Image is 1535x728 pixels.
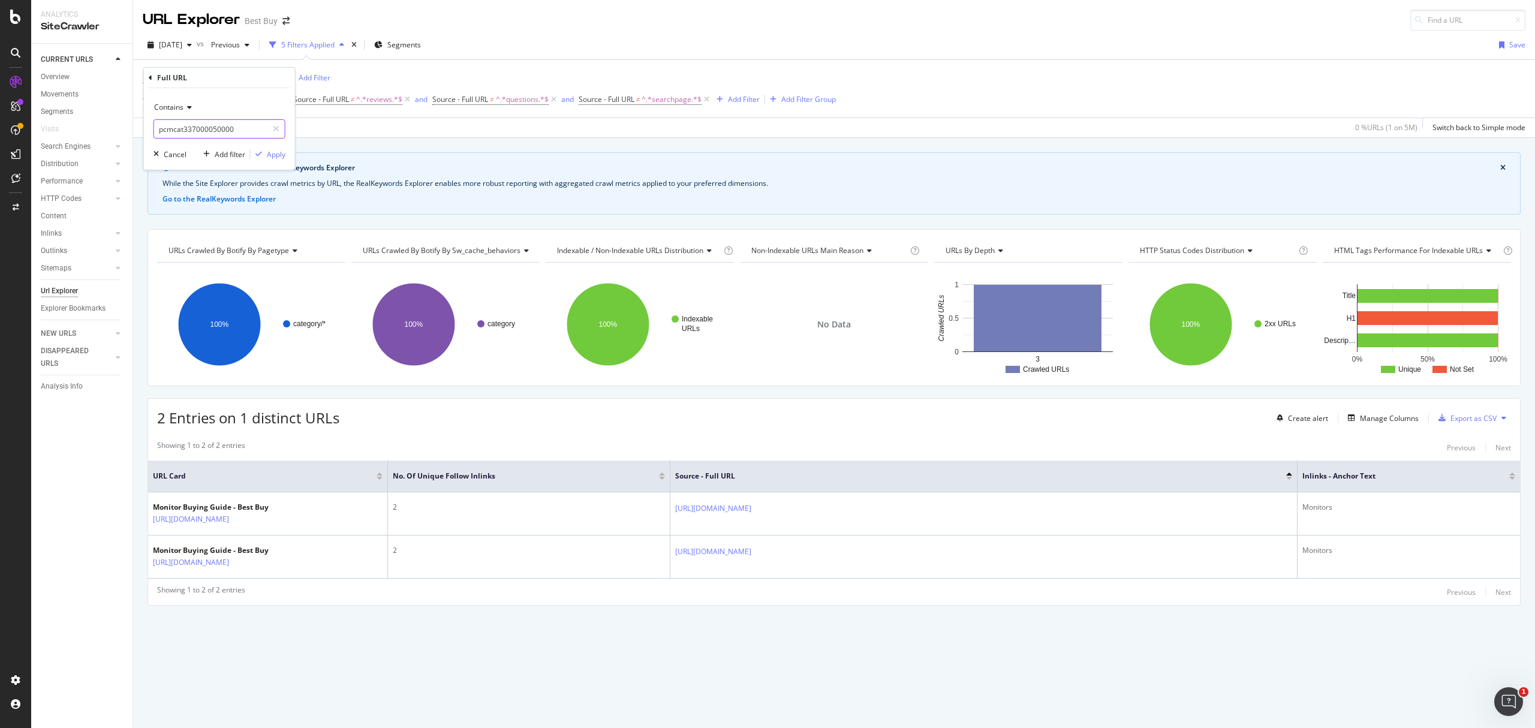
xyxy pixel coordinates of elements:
a: Performance [41,175,112,188]
a: Movements [41,88,124,101]
button: Export as CSV [1434,408,1497,428]
button: Go to the RealKeywords Explorer [162,194,276,204]
div: 5 Filters Applied [281,40,335,50]
text: Title [1343,291,1356,300]
div: URL Explorer [143,10,240,30]
span: Contains [154,102,183,112]
a: Segments [41,106,124,118]
button: Create alert [1272,408,1328,428]
span: ≠ [636,94,640,104]
div: Inlinks [41,227,62,240]
span: Non-Indexable URLs Main Reason [751,245,863,255]
div: Add Filter Group [781,94,836,104]
h4: HTTP Status Codes Distribution [1137,241,1296,260]
text: 100% [1181,320,1200,329]
button: Next [1495,585,1511,599]
button: Cancel [149,148,186,160]
text: 3 [1036,355,1040,363]
div: Overview [41,71,70,83]
div: Visits [41,123,59,136]
a: Content [41,210,124,222]
div: Analytics [41,10,123,20]
text: H1 [1347,314,1356,323]
div: NEW URLS [41,327,76,340]
button: Segments [369,35,426,55]
div: Previous [1447,587,1476,597]
text: Not Set [1450,365,1474,374]
span: Segments [387,40,421,50]
a: Overview [41,71,124,83]
h4: Indexable / Non-Indexable URLs Distribution [555,241,721,260]
svg: A chart. [157,272,345,377]
button: Add Filter [712,92,760,107]
div: A chart. [1128,272,1317,377]
button: Apply [251,148,285,160]
div: Save [1509,40,1525,50]
a: CURRENT URLS [41,53,112,66]
span: ≠ [490,94,494,104]
button: close banner [1497,160,1509,176]
a: [URL][DOMAIN_NAME] [675,503,751,515]
button: and [561,94,574,105]
div: Segments [41,106,73,118]
span: HTTP Status Codes Distribution [1140,245,1244,255]
h4: URLs by Depth [943,241,1112,260]
div: CURRENT URLS [41,53,93,66]
button: Previous [1447,440,1476,455]
div: info banner [148,152,1521,215]
div: Movements [41,88,79,101]
span: Source - Full URL [675,471,1268,482]
button: Add Filter [282,71,330,85]
div: Create alert [1288,413,1328,423]
span: Inlinks - Anchor Text [1302,471,1491,482]
a: Visits [41,123,71,136]
text: Descrip… [1324,336,1356,345]
div: Cancel [164,149,186,160]
span: ^.*searchpage.*$ [642,91,702,108]
text: Crawled URLs [937,295,946,341]
a: [URL][DOMAIN_NAME] [675,546,751,558]
span: No. of Unique Follow Inlinks [393,471,641,482]
text: Indexable [682,315,713,323]
span: HTML Tags Performance for Indexable URLs [1334,245,1483,255]
text: 2xx URLs [1265,320,1296,328]
div: Manage Columns [1360,413,1419,423]
text: category/* [293,320,326,328]
a: Inlinks [41,227,112,240]
span: Source - Full URL [293,94,349,104]
div: Add filter [215,149,245,160]
div: Sitemaps [41,262,71,275]
div: and [415,94,428,104]
a: NEW URLS [41,327,112,340]
div: Monitor Buying Guide - Best Buy [153,545,281,556]
span: No Data [817,318,851,330]
span: ^.*questions.*$ [496,91,549,108]
button: Add filter [198,148,245,160]
div: Monitors [1302,502,1515,513]
div: Analysis Info [41,380,83,393]
text: 50% [1420,355,1435,363]
div: Add Filter [728,94,760,104]
div: Best Buy [245,15,278,27]
a: [URL][DOMAIN_NAME] [153,513,229,525]
div: Previous [1447,443,1476,453]
h4: HTML Tags Performance for Indexable URLs [1332,241,1501,260]
div: Add Filter [299,73,330,83]
svg: A chart. [546,272,734,377]
button: Save [1494,35,1525,55]
span: URLs Crawled By Botify By sw_cache_behaviors [363,245,520,255]
text: Unique [1398,365,1421,374]
text: 100% [1489,355,1507,363]
h4: URLs Crawled By Botify By pagetype [166,241,335,260]
a: DISAPPEARED URLS [41,345,112,370]
svg: A chart. [351,272,540,377]
h4: URLs Crawled By Botify By sw_cache_behaviors [360,241,538,260]
text: 0% [1352,355,1363,363]
div: Monitors [1302,545,1515,556]
button: [DATE] [143,35,197,55]
svg: A chart. [1323,272,1511,377]
button: Previous [1447,585,1476,599]
a: Explorer Bookmarks [41,302,124,315]
span: 2025 Oct. 9th [159,40,182,50]
div: Performance [41,175,83,188]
